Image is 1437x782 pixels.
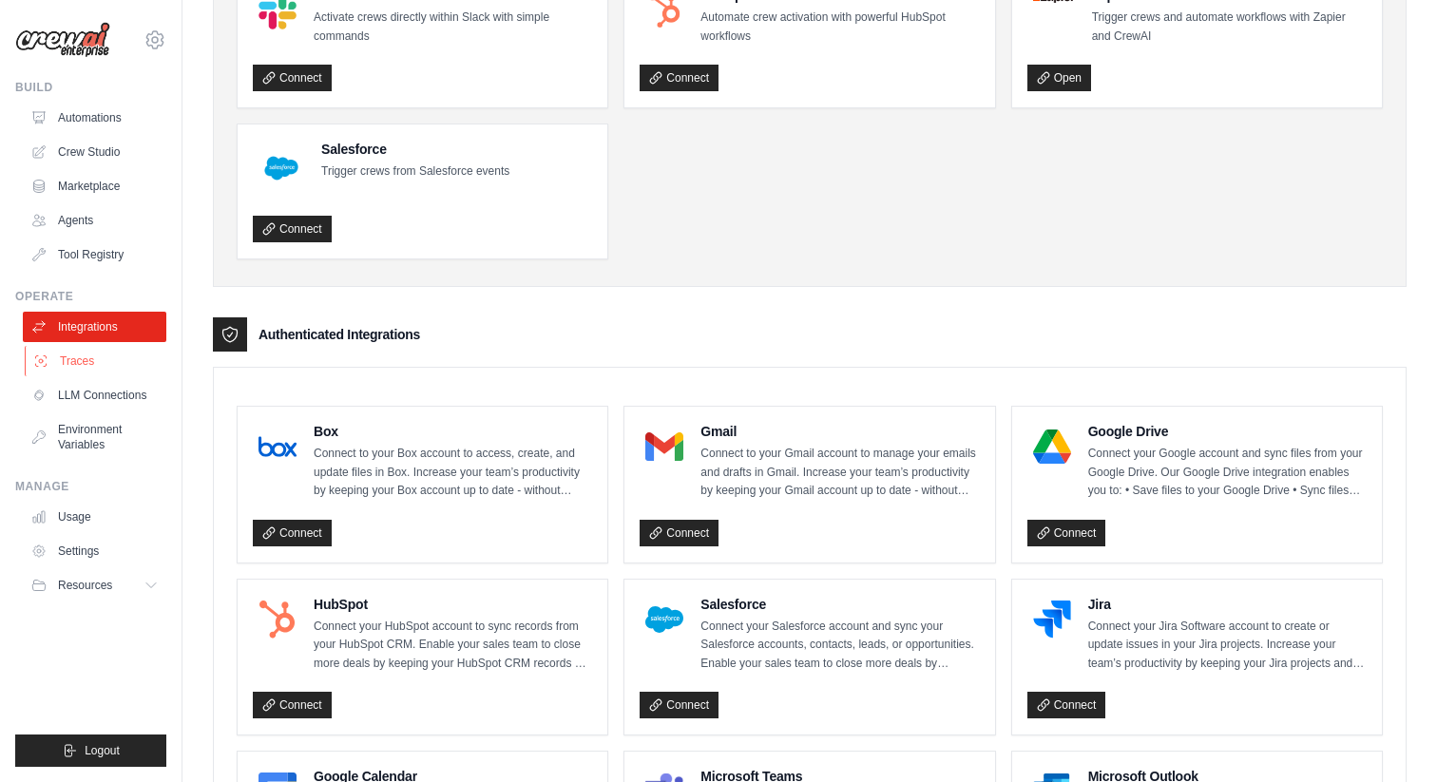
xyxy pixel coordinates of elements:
[700,9,979,46] p: Automate crew activation with powerful HubSpot workflows
[645,428,683,466] img: Gmail Logo
[23,536,166,566] a: Settings
[259,428,297,466] img: Box Logo
[23,171,166,201] a: Marketplace
[23,103,166,133] a: Automations
[700,422,979,441] h4: Gmail
[1033,428,1071,466] img: Google Drive Logo
[23,414,166,460] a: Environment Variables
[1088,422,1367,441] h4: Google Drive
[700,618,979,674] p: Connect your Salesforce account and sync your Salesforce accounts, contacts, leads, or opportunit...
[23,137,166,167] a: Crew Studio
[645,601,683,639] img: Salesforce Logo
[23,502,166,532] a: Usage
[259,601,297,639] img: HubSpot Logo
[259,145,304,191] img: Salesforce Logo
[321,140,509,159] h4: Salesforce
[15,479,166,494] div: Manage
[1092,9,1367,46] p: Trigger crews and automate workflows with Zapier and CrewAI
[321,162,509,181] p: Trigger crews from Salesforce events
[253,520,332,546] a: Connect
[640,520,718,546] a: Connect
[314,618,592,674] p: Connect your HubSpot account to sync records from your HubSpot CRM. Enable your sales team to clo...
[15,289,166,304] div: Operate
[23,205,166,236] a: Agents
[640,692,718,718] a: Connect
[15,80,166,95] div: Build
[640,65,718,91] a: Connect
[25,346,168,376] a: Traces
[1088,445,1367,501] p: Connect your Google account and sync files from your Google Drive. Our Google Drive integration e...
[23,312,166,342] a: Integrations
[58,578,112,593] span: Resources
[1027,692,1106,718] a: Connect
[85,743,120,758] span: Logout
[700,595,979,614] h4: Salesforce
[15,22,110,58] img: Logo
[1088,595,1367,614] h4: Jira
[314,445,592,501] p: Connect to your Box account to access, create, and update files in Box. Increase your team’s prod...
[1027,520,1106,546] a: Connect
[23,239,166,270] a: Tool Registry
[314,595,592,614] h4: HubSpot
[314,9,592,46] p: Activate crews directly within Slack with simple commands
[700,445,979,501] p: Connect to your Gmail account to manage your emails and drafts in Gmail. Increase your team’s pro...
[1088,618,1367,674] p: Connect your Jira Software account to create or update issues in your Jira projects. Increase you...
[23,570,166,601] button: Resources
[1027,65,1091,91] a: Open
[1033,601,1071,639] img: Jira Logo
[253,65,332,91] a: Connect
[314,422,592,441] h4: Box
[259,325,420,344] h3: Authenticated Integrations
[23,380,166,410] a: LLM Connections
[253,692,332,718] a: Connect
[253,216,332,242] a: Connect
[15,734,166,767] button: Logout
